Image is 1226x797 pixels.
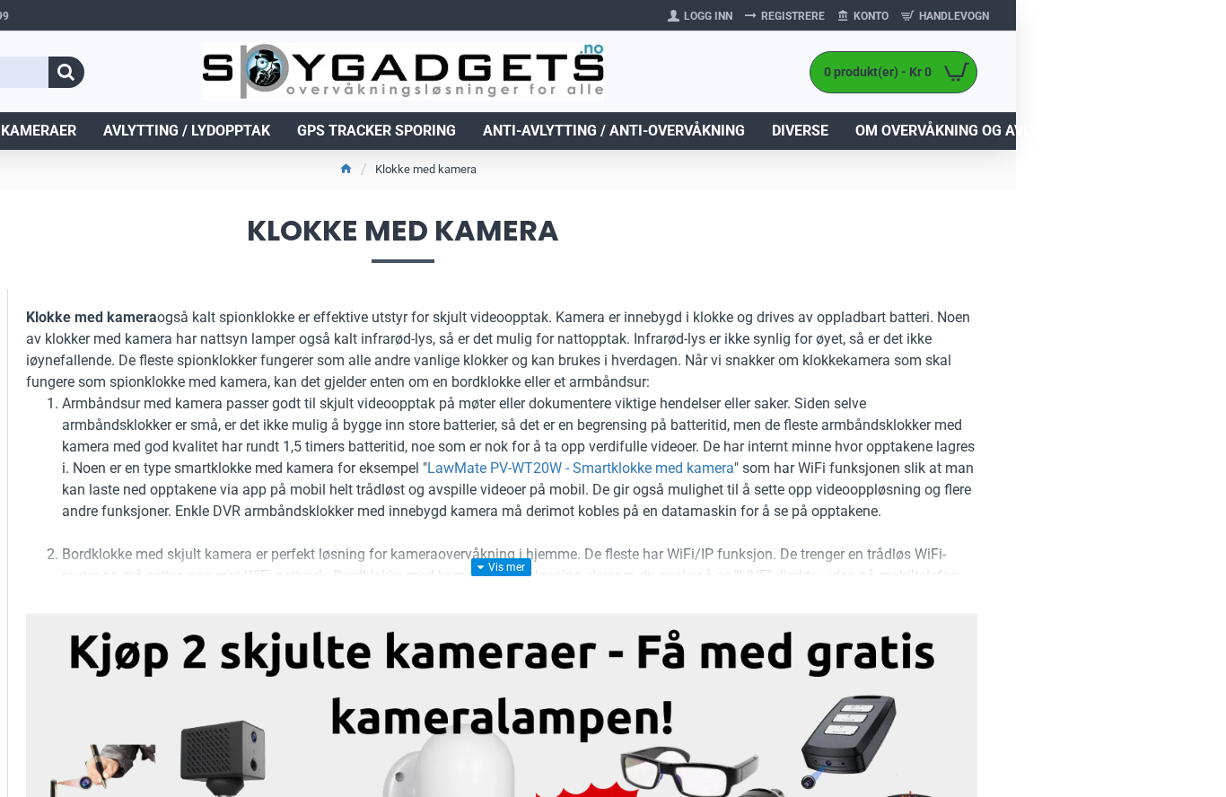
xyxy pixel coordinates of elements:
a: 0 produkt(er) - Kr 0 [810,52,976,92]
li: Bordklokke med skjult kamera er perfekt løsning for kameraovervåkning i hjemme. De fleste har WiF... [62,544,977,673]
b: Klokke med kamera [26,309,157,326]
li: Armbåndsur med kamera passer godt til skjult videoopptak på møter eller dokumentere viktige hende... [62,393,977,522]
span: Registrere [761,8,825,24]
span: Diverse [772,120,828,142]
a: GPS Tracker Sporing [284,112,469,150]
a: Om overvåkning og avlytting [842,112,1094,150]
span: Handlevogn [919,8,989,24]
a: Anti-avlytting / Anti-overvåkning [469,112,758,150]
a: Registrere [739,2,831,31]
a: Konto [831,2,895,31]
a: Handlevogn [895,2,995,31]
span: Avlytting / Lydopptak [103,120,270,142]
a: Logg Inn [661,2,739,31]
span: 0 produkt(er) - Kr 0 [810,63,936,82]
span: Spesialtilbud [1108,120,1213,142]
a: Avlytting / Lydopptak [90,112,284,150]
span: Om overvåkning og avlytting [855,120,1081,142]
span: GPS Tracker Sporing [297,120,456,142]
span: Anti-avlytting / Anti-overvåkning [483,120,745,142]
p: også kalt spionklokke er effektive utstyr for skjult videoopptak. Kamera er innebygd i klokke og ... [26,307,977,393]
a: Spesialtilbud [1094,112,1226,150]
span: Logg Inn [684,8,732,24]
span: Konto [854,8,889,24]
a: LawMate PV-WT20W - Smartklokke med kamera [427,458,734,479]
a: Diverse [758,112,842,150]
img: SpyGadgets.no [202,43,605,101]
